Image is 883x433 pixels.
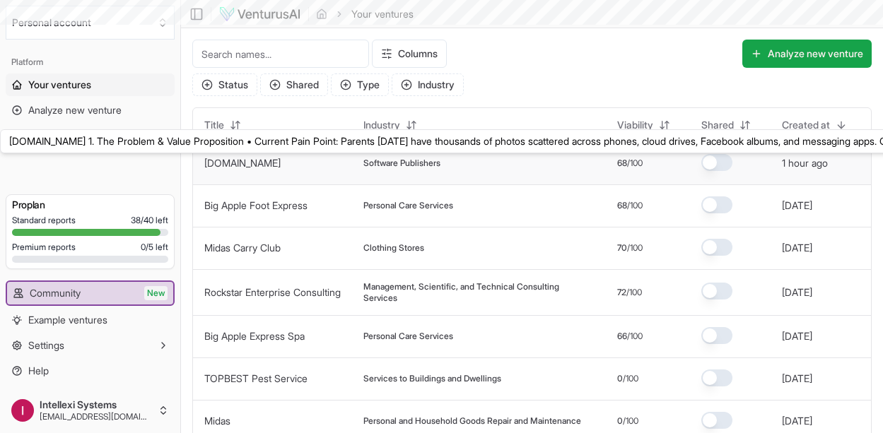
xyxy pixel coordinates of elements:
[12,215,76,226] span: Standard reports
[372,40,447,68] button: Columns
[204,329,305,343] button: Big Apple Express Spa
[363,373,501,384] span: Services to Buildings and Dwellings
[192,73,257,96] button: Status
[40,411,152,422] span: [EMAIL_ADDRESS][DOMAIN_NAME]
[30,286,81,300] span: Community
[6,51,175,73] div: Platform
[11,399,34,422] img: ACg8ocLcTlt7AJogminYoGvKbwqjFcN1CL-1dgZtv9r4BNzlWCvEcA=s96-c
[773,114,855,136] button: Created at
[204,285,341,299] button: Rockstar Enterprise Consulting
[782,118,830,132] span: Created at
[363,242,424,254] span: Clothing Stores
[782,241,812,255] button: [DATE]
[204,330,305,342] a: Big Apple Express Spa
[204,414,230,428] button: Midas
[617,415,623,427] span: 0
[7,282,173,304] a: CommunityNew
[363,118,400,132] span: Industry
[782,372,812,386] button: [DATE]
[204,198,308,213] button: Big Apple Foot Express
[363,415,581,427] span: Personal and Household Goods Repair and Maintenance
[693,114,759,136] button: Shared
[742,40,872,68] button: Analyze new venture
[28,78,91,92] span: Your ventures
[392,73,464,96] button: Industry
[204,157,281,169] a: [DOMAIN_NAME]
[617,118,653,132] span: Viability
[204,118,224,132] span: Title
[782,329,812,343] button: [DATE]
[28,364,49,378] span: Help
[204,242,281,254] a: Midas Carry Club
[12,242,76,253] span: Premium reports
[6,99,175,121] a: Analyze new venture
[363,200,453,211] span: Personal Care Services
[144,286,168,300] span: New
[782,414,812,428] button: [DATE]
[627,331,643,342] span: /100
[6,309,175,331] a: Example ventures
[204,286,341,298] a: Rockstar Enterprise Consulting
[40,398,152,411] span: Intellexi Systems
[363,331,453,342] span: Personal Care Services
[28,103,122,117] span: Analyze new venture
[204,372,308,384] a: TOPBEST Pest Service
[627,200,643,211] span: /100
[12,198,168,212] h3: Pro plan
[331,73,389,96] button: Type
[204,199,308,211] a: Big Apple Foot Express
[627,158,643,169] span: /100
[617,287,626,298] span: 72
[204,415,230,427] a: Midas
[782,285,812,299] button: [DATE]
[204,372,308,386] button: TOPBEST Pest Service
[623,373,638,384] span: /100
[617,331,627,342] span: 66
[204,156,281,170] button: [DOMAIN_NAME]
[196,114,250,136] button: Title
[782,198,812,213] button: [DATE]
[626,287,642,298] span: /100
[28,313,107,327] span: Example ventures
[6,73,175,96] a: Your ventures
[141,242,168,253] span: 0 / 5 left
[28,338,64,352] span: Settings
[6,360,175,382] a: Help
[617,242,627,254] span: 70
[623,415,638,427] span: /100
[363,158,440,169] span: Software Publishers
[617,158,627,169] span: 68
[6,393,175,427] button: Intellexi Systems[EMAIL_ADDRESS][DOMAIN_NAME]
[131,215,168,226] span: 38 / 40 left
[355,114,426,136] button: Industry
[6,334,175,357] button: Settings
[782,156,828,170] button: 1 hour ago
[192,40,369,68] input: Search names...
[701,118,734,132] span: Shared
[627,242,643,254] span: /100
[363,281,595,304] span: Management, Scientific, and Technical Consulting Services
[204,241,281,255] button: Midas Carry Club
[609,114,679,136] button: Viability
[617,200,627,211] span: 68
[617,373,623,384] span: 0
[260,73,328,96] button: Shared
